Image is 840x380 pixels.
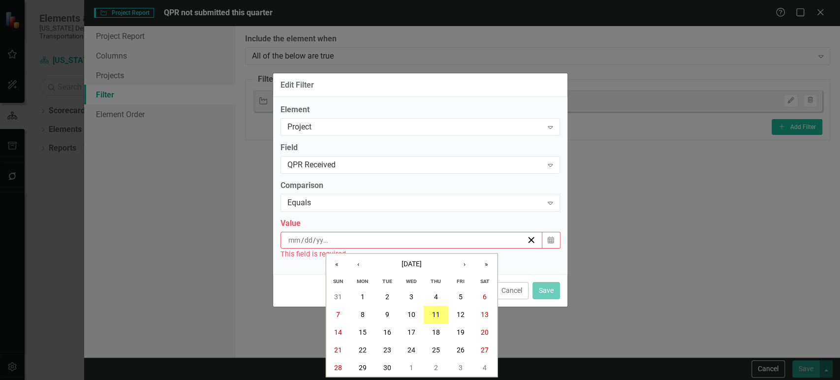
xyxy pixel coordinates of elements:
[326,253,347,275] button: «
[448,359,473,377] button: October 3, 2025
[280,218,560,229] div: Value
[313,236,316,245] span: /
[448,288,473,306] button: September 5, 2025
[350,341,375,359] button: September 22, 2025
[402,260,422,268] span: [DATE]
[326,359,350,377] button: September 28, 2025
[407,311,415,318] abbr: September 10, 2025
[375,341,400,359] button: September 23, 2025
[483,364,487,372] abbr: October 4, 2025
[350,323,375,341] button: September 15, 2025
[361,311,365,318] abbr: September 8, 2025
[457,346,465,354] abbr: September 26, 2025
[448,306,473,323] button: September 12, 2025
[287,122,543,133] div: Project
[407,328,415,336] abbr: September 17, 2025
[424,323,448,341] button: September 18, 2025
[434,293,438,301] abbr: September 4, 2025
[434,364,438,372] abbr: October 2, 2025
[448,323,473,341] button: September 19, 2025
[334,293,342,301] abbr: August 31, 2025
[334,328,342,336] abbr: September 14, 2025
[326,288,350,306] button: August 31, 2025
[280,249,560,260] div: This field is required
[347,253,369,275] button: ‹
[375,288,400,306] button: September 2, 2025
[409,293,413,301] abbr: September 3, 2025
[432,311,440,318] abbr: September 11, 2025
[483,293,487,301] abbr: September 6, 2025
[481,346,489,354] abbr: September 27, 2025
[385,293,389,301] abbr: September 2, 2025
[350,288,375,306] button: September 1, 2025
[359,346,367,354] abbr: September 22, 2025
[459,364,463,372] abbr: October 3, 2025
[350,306,375,323] button: September 8, 2025
[424,359,448,377] button: October 2, 2025
[432,346,440,354] abbr: September 25, 2025
[399,341,424,359] button: September 24, 2025
[472,341,497,359] button: September 27, 2025
[326,306,350,323] button: September 7, 2025
[334,346,342,354] abbr: September 21, 2025
[406,278,417,285] abbr: Wednesday
[457,311,465,318] abbr: September 12, 2025
[383,364,391,372] abbr: September 30, 2025
[334,364,342,372] abbr: September 28, 2025
[399,359,424,377] button: October 1, 2025
[424,306,448,323] button: September 11, 2025
[383,346,391,354] abbr: September 23, 2025
[424,288,448,306] button: September 4, 2025
[457,328,465,336] abbr: September 19, 2025
[472,359,497,377] button: October 4, 2025
[472,323,497,341] button: September 20, 2025
[383,328,391,336] abbr: September 16, 2025
[495,282,529,299] button: Cancel
[481,311,489,318] abbr: September 13, 2025
[287,159,543,171] div: QPR Received
[399,288,424,306] button: September 3, 2025
[301,236,304,245] span: /
[385,311,389,318] abbr: September 9, 2025
[375,323,400,341] button: September 16, 2025
[457,278,465,285] abbr: Friday
[407,346,415,354] abbr: September 24, 2025
[532,282,560,299] button: Save
[375,359,400,377] button: September 30, 2025
[399,323,424,341] button: September 17, 2025
[472,306,497,323] button: September 13, 2025
[361,293,365,301] abbr: September 1, 2025
[480,278,490,285] abbr: Saturday
[326,341,350,359] button: September 21, 2025
[432,328,440,336] abbr: September 18, 2025
[359,364,367,372] abbr: September 29, 2025
[481,328,489,336] abbr: September 20, 2025
[280,142,560,154] label: Field
[454,253,475,275] button: ›
[280,104,560,116] label: Element
[382,278,392,285] abbr: Tuesday
[369,253,454,275] button: [DATE]
[399,306,424,323] button: September 10, 2025
[359,328,367,336] abbr: September 15, 2025
[288,235,301,245] input: mm
[409,364,413,372] abbr: October 1, 2025
[350,359,375,377] button: September 29, 2025
[316,235,330,245] input: yyyy
[459,293,463,301] abbr: September 5, 2025
[333,278,343,285] abbr: Sunday
[287,197,543,208] div: Equals
[448,341,473,359] button: September 26, 2025
[431,278,441,285] abbr: Thursday
[357,278,368,285] abbr: Monday
[472,288,497,306] button: September 6, 2025
[304,235,313,245] input: dd
[326,323,350,341] button: September 14, 2025
[336,311,340,318] abbr: September 7, 2025
[375,306,400,323] button: September 9, 2025
[424,341,448,359] button: September 25, 2025
[475,253,497,275] button: »
[280,81,314,90] div: Edit Filter
[280,180,560,191] label: Comparison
